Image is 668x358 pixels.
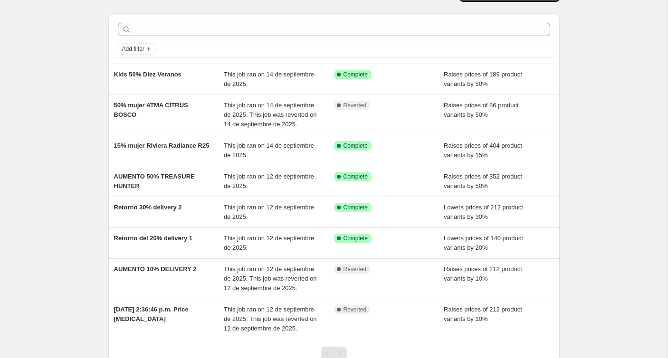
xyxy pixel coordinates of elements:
[224,142,314,159] span: This job ran on 14 de septiembre de 2025.
[224,71,314,87] span: This job ran on 14 de septiembre de 2025.
[224,173,314,189] span: This job ran on 12 de septiembre de 2025.
[344,265,367,273] span: Reverted
[114,142,210,149] span: 15% mujer Riviera Radiance R25
[344,142,368,150] span: Complete
[114,102,188,118] span: 50% mujer ATMA CITRUS BOSCO
[344,71,368,78] span: Complete
[444,204,523,220] span: Lowers prices of 212 product variants by 30%
[224,102,317,128] span: This job ran on 14 de septiembre de 2025. This job was reverted on 14 de septiembre de 2025.
[344,102,367,109] span: Reverted
[114,265,197,273] span: AUMENTO 10% DELIVERY 2
[114,204,182,211] span: Retorno 30% delivery 2
[114,235,192,242] span: Retorno del 20% delivery 1
[444,173,522,189] span: Raises prices of 352 product variants by 50%
[122,45,144,53] span: Add filter
[344,173,368,180] span: Complete
[114,306,189,322] span: [DATE] 2:36:46 p.m. Price [MEDICAL_DATA]
[224,204,314,220] span: This job ran on 12 de septiembre de 2025.
[444,71,522,87] span: Raises prices of 189 product variants by 50%
[444,102,519,118] span: Raises prices of 86 product variants by 50%
[444,265,522,282] span: Raises prices of 212 product variants by 10%
[444,235,523,251] span: Lowers prices of 140 product variants by 20%
[344,235,368,242] span: Complete
[114,71,181,78] span: Kids 50% Diez Veranos
[224,235,314,251] span: This job ran on 12 de septiembre de 2025.
[224,306,317,332] span: This job ran on 12 de septiembre de 2025. This job was reverted on 12 de septiembre de 2025.
[114,173,195,189] span: AUMENTO 50% TREASURE HUNTER
[224,265,317,292] span: This job ran on 12 de septiembre de 2025. This job was reverted on 12 de septiembre de 2025.
[344,204,368,211] span: Complete
[444,142,522,159] span: Raises prices of 404 product variants by 15%
[344,306,367,313] span: Reverted
[118,43,156,55] button: Add filter
[444,306,522,322] span: Raises prices of 212 product variants by 10%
